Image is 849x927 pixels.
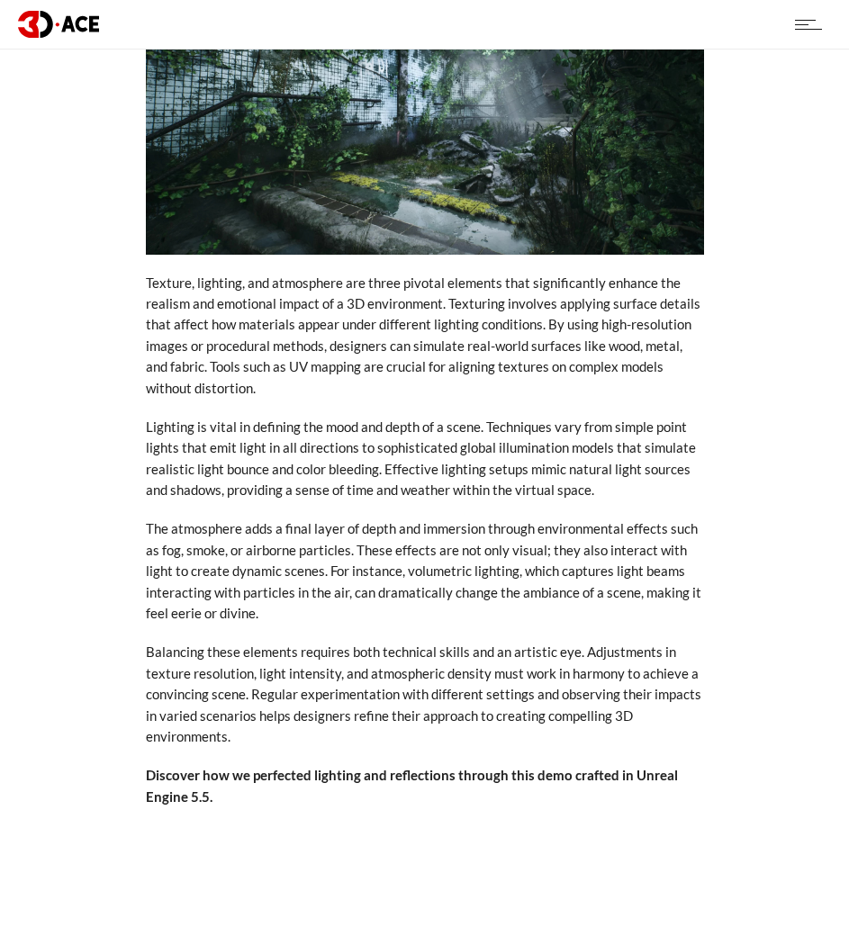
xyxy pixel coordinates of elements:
[146,767,678,804] strong: Discover how we perfected lighting and reflections through this demo crafted in Unreal Engine 5.5.
[146,642,704,747] p: Balancing these elements requires both technical skills and an artistic eye. Adjustments in textu...
[146,273,704,399] p: Texture, lighting, and atmosphere are three pivotal elements that significantly enhance the reali...
[18,11,99,37] img: logo dark
[146,417,704,501] p: Lighting is vital in defining the mood and depth of a scene. Techniques vary from simple point li...
[146,518,704,624] p: The atmosphere adds a final layer of depth and immersion through environmental effects such as fo...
